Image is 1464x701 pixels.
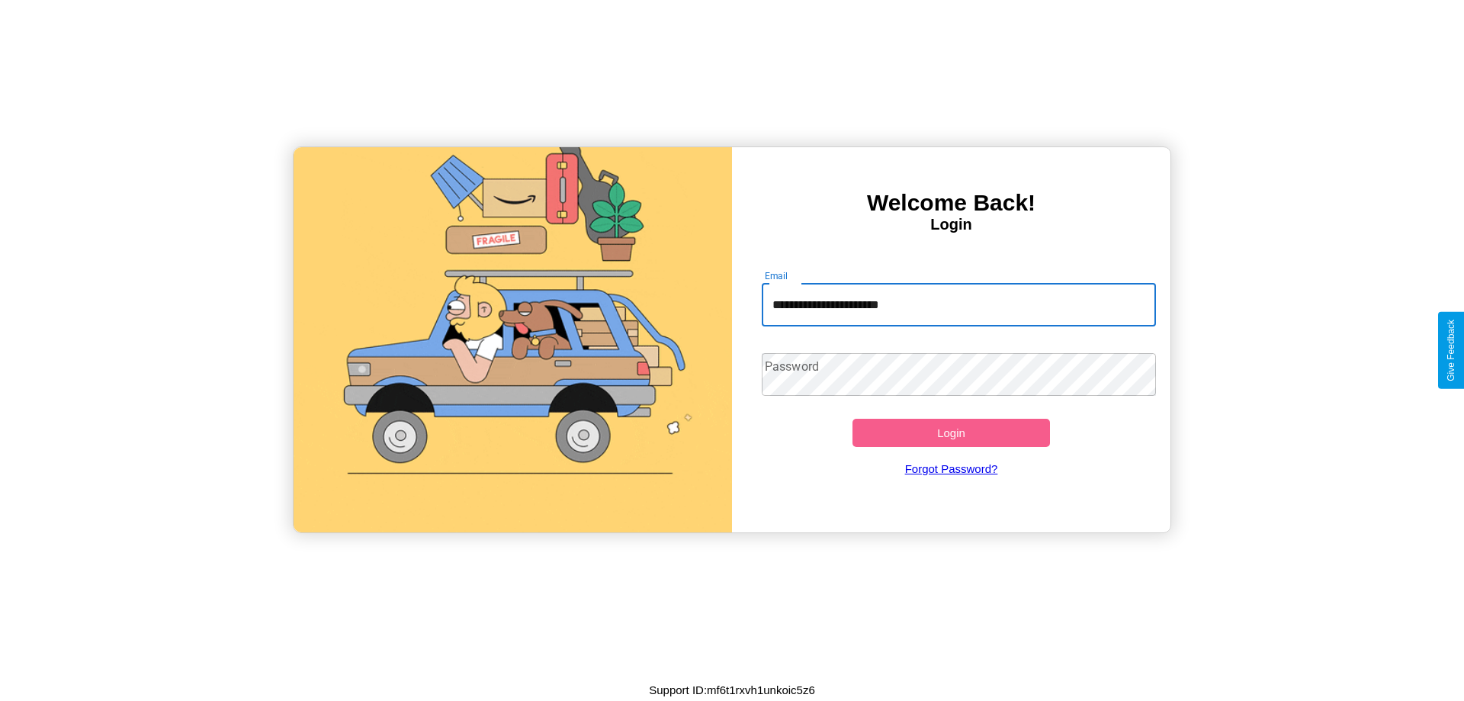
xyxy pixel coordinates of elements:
[732,190,1170,216] h3: Welcome Back!
[649,680,815,700] p: Support ID: mf6t1rxvh1unkoic5z6
[852,419,1050,447] button: Login
[765,269,788,282] label: Email
[1446,320,1456,381] div: Give Feedback
[732,216,1170,233] h4: Login
[754,447,1149,490] a: Forgot Password?
[294,147,732,532] img: gif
